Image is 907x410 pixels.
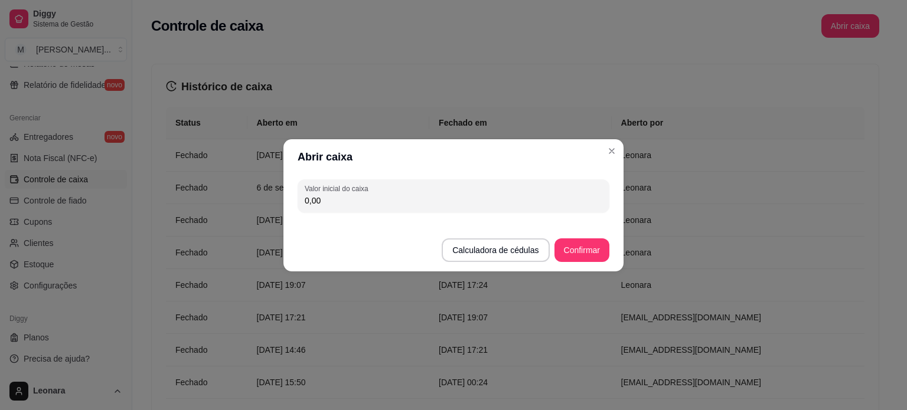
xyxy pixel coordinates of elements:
[305,195,602,206] input: Valor inicial do caixa
[602,142,621,160] button: Close
[283,139,624,175] header: Abrir caixa
[554,238,609,262] button: Confirmar
[442,238,549,262] button: Calculadora de cédulas
[305,183,372,193] label: Valor inicial do caixa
